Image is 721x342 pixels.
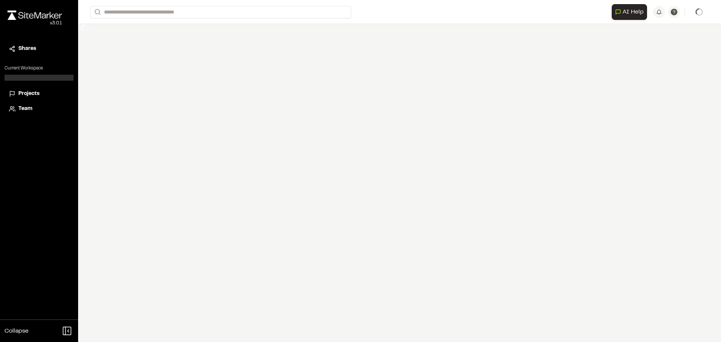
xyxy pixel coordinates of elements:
[9,90,69,98] a: Projects
[18,105,32,113] span: Team
[8,20,62,27] div: Oh geez...please don't...
[5,65,74,72] p: Current Workspace
[90,6,104,18] button: Search
[612,4,647,20] button: Open AI Assistant
[18,45,36,53] span: Shares
[5,327,29,336] span: Collapse
[8,11,62,20] img: rebrand.png
[623,8,644,17] span: AI Help
[612,4,650,20] div: Open AI Assistant
[9,105,69,113] a: Team
[9,45,69,53] a: Shares
[18,90,39,98] span: Projects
